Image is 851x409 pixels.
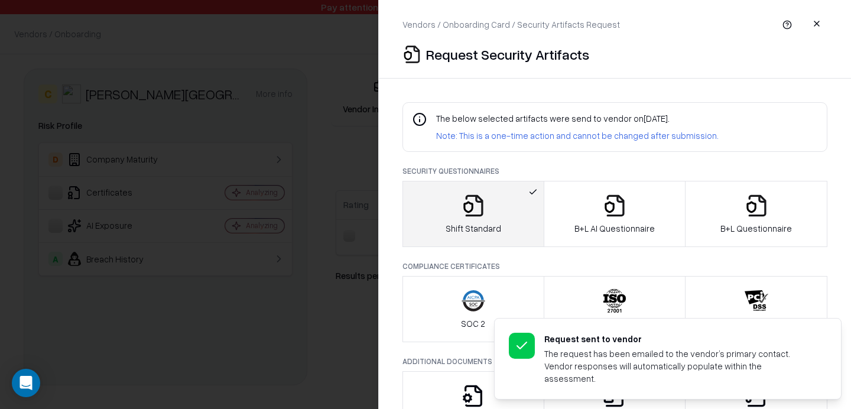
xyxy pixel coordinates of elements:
p: Vendors / Onboarding Card / Security Artifacts Request [402,18,620,31]
div: Request sent to vendor [544,333,813,345]
div: The request has been emailed to the vendor’s primary contact. Vendor responses will automatically... [544,348,813,385]
p: B+L Questionnaire [720,222,792,235]
p: Note: This is a one-time action and cannot be changed after submission. [436,129,719,142]
p: Request Security Artifacts [426,45,589,64]
p: Additional Documents [402,356,827,366]
button: B+L Questionnaire [685,181,827,247]
p: Compliance Certificates [402,261,827,271]
p: The below selected artifacts were send to vendor on [DATE] . [436,112,719,125]
p: Security Questionnaires [402,166,827,176]
p: B+L AI Questionnaire [574,222,655,235]
button: B+L AI Questionnaire [544,181,686,247]
button: PCI-DSS [685,276,827,342]
button: ISO 27001 [544,276,686,342]
p: Shift Standard [446,222,501,235]
p: PCI-DSS [739,317,773,330]
p: SOC 2 [461,317,485,330]
button: SOC 2 [402,276,544,342]
button: Shift Standard [402,181,544,247]
p: ISO 27001 [596,317,634,330]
